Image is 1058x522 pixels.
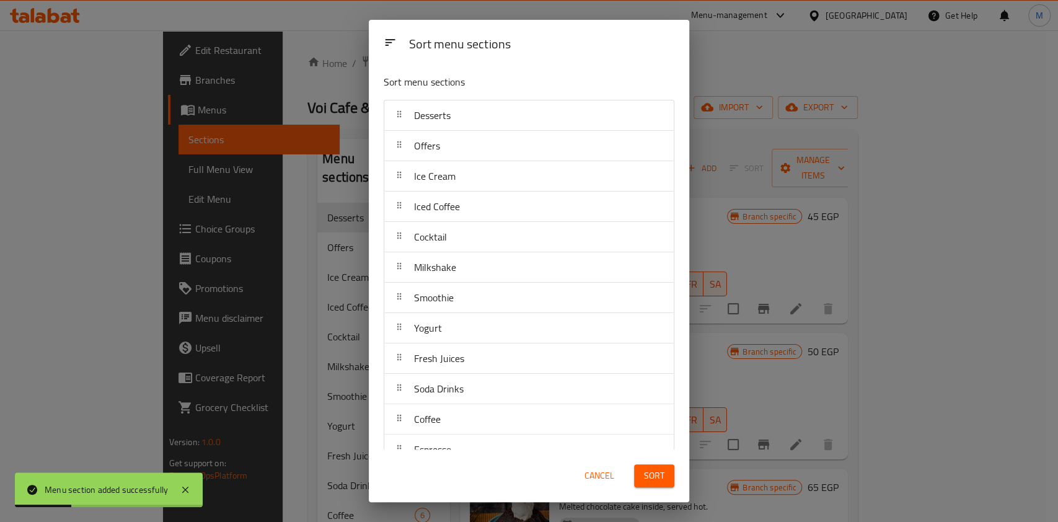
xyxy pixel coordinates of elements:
span: Ice Cream [414,167,456,185]
span: Iced Coffee [414,197,460,216]
div: Fresh Juices [384,343,674,374]
span: Yogurt [414,319,442,337]
div: Desserts [384,100,674,131]
div: Yogurt [384,313,674,343]
span: Smoothie [414,288,454,307]
div: Coffee [384,404,674,435]
span: Soda Drinks [414,379,464,398]
span: Desserts [414,106,451,125]
div: Iced Coffee [384,192,674,222]
div: Smoothie [384,283,674,313]
div: Menu section added successfully [45,483,168,497]
button: Cancel [580,464,619,487]
div: Soda Drinks [384,374,674,404]
span: Espresso [414,440,451,459]
span: Cancel [584,468,614,484]
div: Milkshake [384,252,674,283]
div: Ice Cream [384,161,674,192]
p: Sort menu sections [384,74,614,90]
span: Coffee [414,410,441,428]
span: Sort [644,468,664,484]
span: Cocktail [414,228,447,246]
span: Offers [414,136,440,155]
span: Milkshake [414,258,456,276]
div: Sort menu sections [403,31,679,59]
span: Fresh Juices [414,349,464,368]
div: Offers [384,131,674,161]
div: Cocktail [384,222,674,252]
button: Sort [634,464,674,487]
div: Espresso [384,435,674,465]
